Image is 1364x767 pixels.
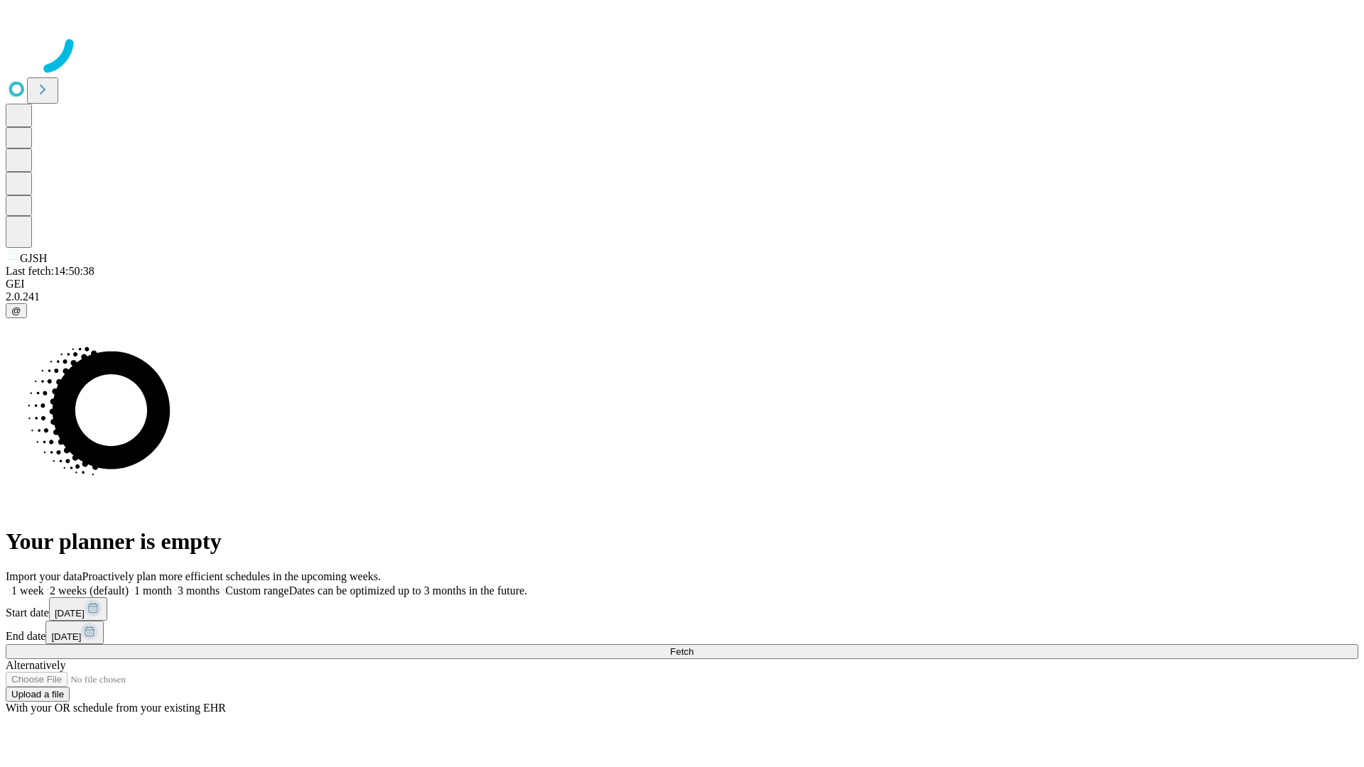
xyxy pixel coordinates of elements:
[6,290,1358,303] div: 2.0.241
[6,265,94,277] span: Last fetch: 14:50:38
[11,305,21,316] span: @
[6,570,82,582] span: Import your data
[6,597,1358,621] div: Start date
[6,303,27,318] button: @
[178,584,220,597] span: 3 months
[49,597,107,621] button: [DATE]
[6,644,1358,659] button: Fetch
[670,646,693,657] span: Fetch
[20,252,47,264] span: GJSH
[6,278,1358,290] div: GEI
[6,659,65,671] span: Alternatively
[225,584,288,597] span: Custom range
[45,621,104,644] button: [DATE]
[289,584,527,597] span: Dates can be optimized up to 3 months in the future.
[51,631,81,642] span: [DATE]
[50,584,129,597] span: 2 weeks (default)
[6,687,70,702] button: Upload a file
[11,584,44,597] span: 1 week
[6,528,1358,555] h1: Your planner is empty
[6,621,1358,644] div: End date
[55,608,85,619] span: [DATE]
[6,702,226,714] span: With your OR schedule from your existing EHR
[134,584,172,597] span: 1 month
[82,570,381,582] span: Proactively plan more efficient schedules in the upcoming weeks.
